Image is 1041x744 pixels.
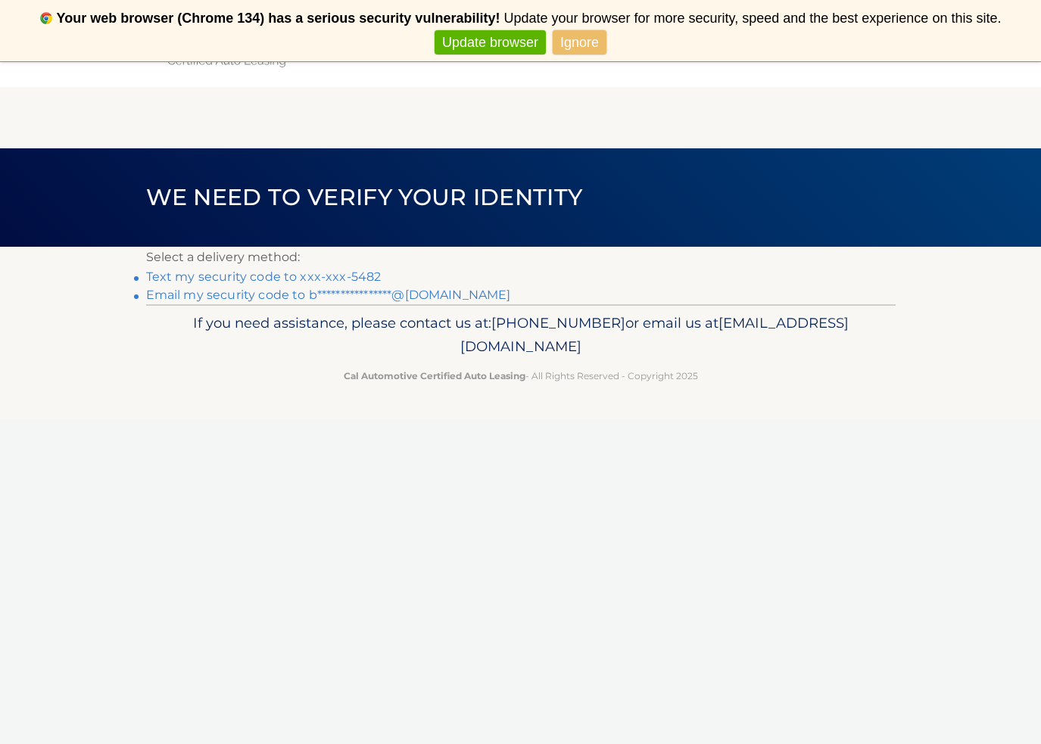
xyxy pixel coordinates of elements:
[57,11,500,26] b: Your web browser (Chrome 134) has a serious security vulnerability!
[156,311,886,360] p: If you need assistance, please contact us at: or email us at
[553,30,606,55] a: Ignore
[491,314,625,332] span: [PHONE_NUMBER]
[503,11,1001,26] span: Update your browser for more security, speed and the best experience on this site.
[156,368,886,384] p: - All Rights Reserved - Copyright 2025
[146,247,896,268] p: Select a delivery method:
[146,269,382,284] a: Text my security code to xxx-xxx-5482
[344,370,525,381] strong: Cal Automotive Certified Auto Leasing
[435,30,546,55] a: Update browser
[146,183,583,211] span: We need to verify your identity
